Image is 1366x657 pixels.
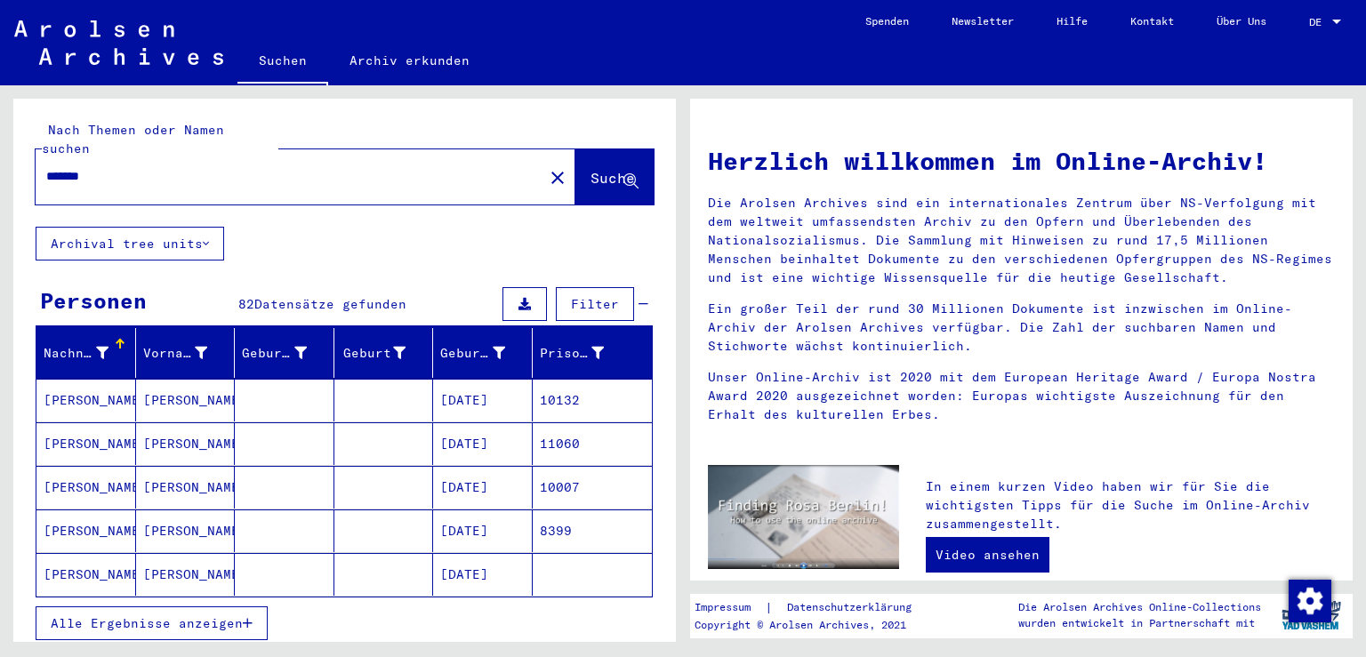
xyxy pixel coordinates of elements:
[40,284,147,316] div: Personen
[533,379,653,421] mat-cell: 10132
[136,422,236,465] mat-cell: [PERSON_NAME]
[36,422,136,465] mat-cell: [PERSON_NAME]
[36,606,268,640] button: Alle Ergebnisse anzeigen
[36,509,136,552] mat-cell: [PERSON_NAME]
[1278,593,1345,637] img: yv_logo.png
[36,553,136,596] mat-cell: [PERSON_NAME]
[926,477,1335,533] p: In einem kurzen Video haben wir für Sie die wichtigsten Tipps für die Suche im Online-Archiv zusa...
[36,379,136,421] mat-cell: [PERSON_NAME]
[1018,599,1261,615] p: Die Arolsen Archives Online-Collections
[533,328,653,378] mat-header-cell: Prisoner #
[440,344,505,363] div: Geburtsdatum
[433,328,533,378] mat-header-cell: Geburtsdatum
[708,194,1335,287] p: Die Arolsen Archives sind ein internationales Zentrum über NS-Verfolgung mit dem weltweit umfasse...
[533,509,653,552] mat-cell: 8399
[556,287,634,321] button: Filter
[695,617,933,633] p: Copyright © Arolsen Archives, 2021
[540,159,575,195] button: Clear
[1309,16,1329,28] span: DE
[341,344,406,363] div: Geburt‏
[708,465,899,569] img: video.jpg
[136,466,236,509] mat-cell: [PERSON_NAME]
[254,296,406,312] span: Datensätze gefunden
[547,167,568,188] mat-icon: close
[540,339,631,367] div: Prisoner #
[591,169,635,187] span: Suche
[51,615,243,631] span: Alle Ergebnisse anzeigen
[136,328,236,378] mat-header-cell: Vorname
[242,344,307,363] div: Geburtsname
[540,344,605,363] div: Prisoner #
[136,509,236,552] mat-cell: [PERSON_NAME]
[433,509,533,552] mat-cell: [DATE]
[36,227,224,260] button: Archival tree units
[1289,580,1331,622] img: Zustimmung ändern
[533,422,653,465] mat-cell: 11060
[235,328,334,378] mat-header-cell: Geburtsname
[237,39,328,85] a: Suchen
[44,339,135,367] div: Nachname
[136,379,236,421] mat-cell: [PERSON_NAME]
[708,142,1335,180] h1: Herzlich willkommen im Online-Archiv!
[242,339,333,367] div: Geburtsname
[533,466,653,509] mat-cell: 10007
[433,553,533,596] mat-cell: [DATE]
[440,339,532,367] div: Geburtsdatum
[14,20,223,65] img: Arolsen_neg.svg
[341,339,433,367] div: Geburt‏
[334,328,434,378] mat-header-cell: Geburt‏
[328,39,491,82] a: Archiv erkunden
[695,598,933,617] div: |
[42,122,224,156] mat-label: Nach Themen oder Namen suchen
[695,598,765,617] a: Impressum
[433,379,533,421] mat-cell: [DATE]
[136,553,236,596] mat-cell: [PERSON_NAME]
[238,296,254,312] span: 82
[36,466,136,509] mat-cell: [PERSON_NAME]
[1018,615,1261,631] p: wurden entwickelt in Partnerschaft mit
[571,296,619,312] span: Filter
[575,149,654,204] button: Suche
[708,300,1335,356] p: Ein großer Teil der rund 30 Millionen Dokumente ist inzwischen im Online-Archiv der Arolsen Archi...
[433,422,533,465] mat-cell: [DATE]
[773,598,933,617] a: Datenschutzerklärung
[143,344,208,363] div: Vorname
[433,466,533,509] mat-cell: [DATE]
[143,339,235,367] div: Vorname
[36,328,136,378] mat-header-cell: Nachname
[44,344,108,363] div: Nachname
[708,368,1335,424] p: Unser Online-Archiv ist 2020 mit dem European Heritage Award / Europa Nostra Award 2020 ausgezeic...
[926,537,1049,573] a: Video ansehen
